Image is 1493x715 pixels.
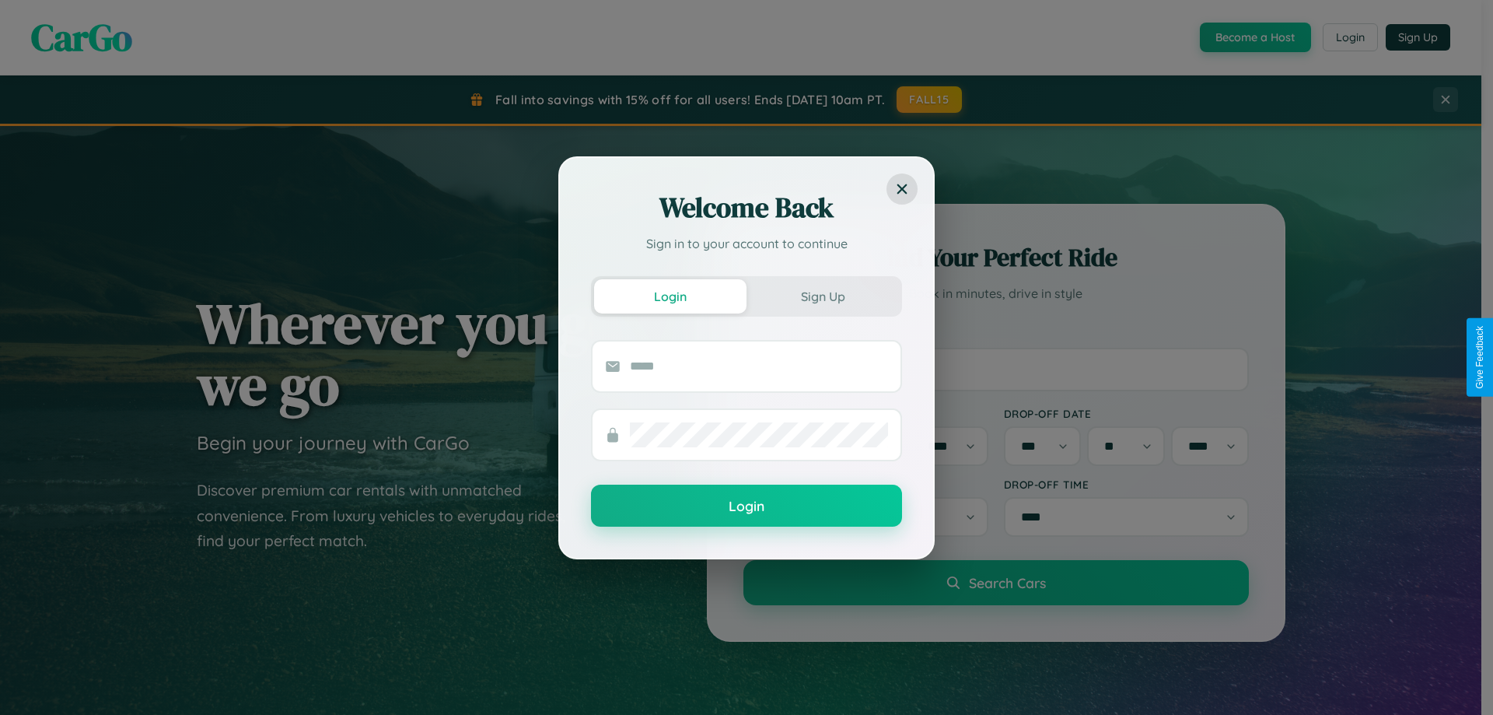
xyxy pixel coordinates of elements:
button: Login [594,279,746,314]
h2: Welcome Back [591,189,902,226]
p: Sign in to your account to continue [591,234,902,253]
button: Login [591,485,902,527]
div: Give Feedback [1474,326,1485,389]
button: Sign Up [746,279,899,314]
